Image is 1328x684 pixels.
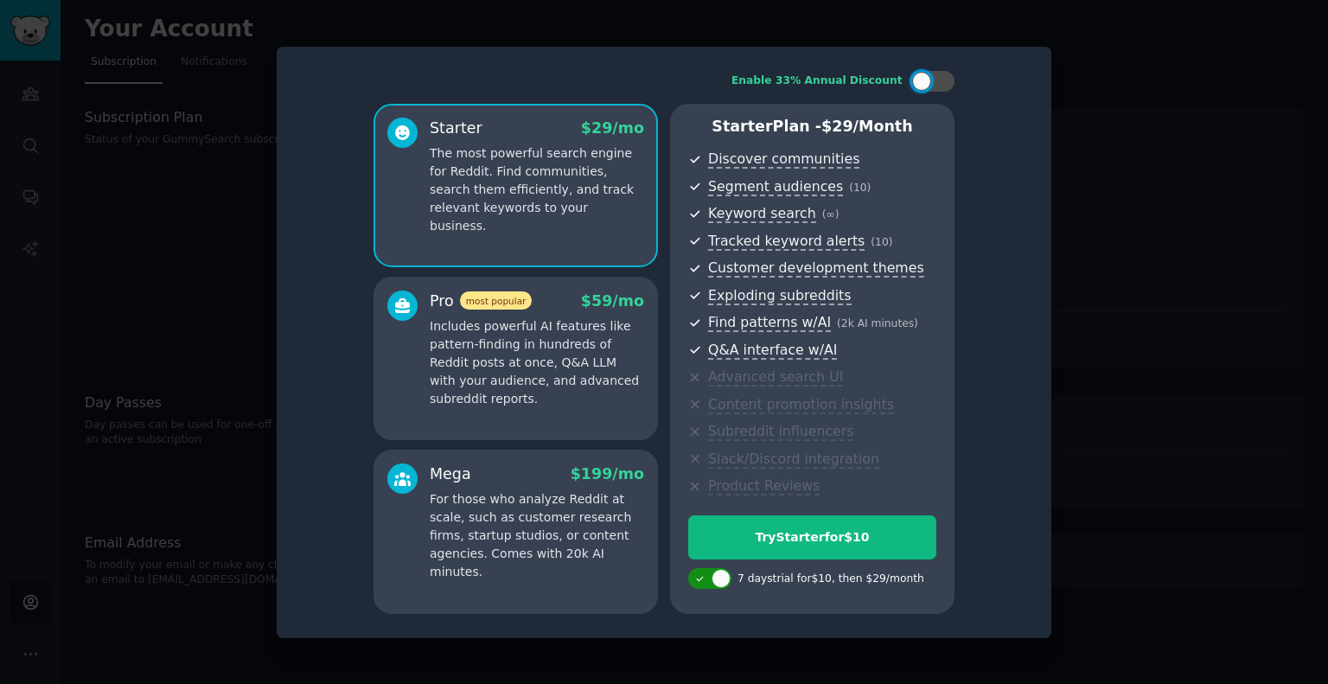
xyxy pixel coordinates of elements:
[581,292,644,310] span: $ 59 /mo
[708,342,837,360] span: Q&A interface w/AI
[430,317,644,408] p: Includes powerful AI features like pattern-finding in hundreds of Reddit posts at once, Q&A LLM w...
[708,205,816,223] span: Keyword search
[708,396,894,414] span: Content promotion insights
[708,477,820,495] span: Product Reviews
[430,118,482,139] div: Starter
[688,515,936,559] button: TryStarterfor$10
[708,314,831,332] span: Find patterns w/AI
[821,118,913,135] span: $ 29 /month
[737,572,924,587] div: 7 days trial for $10 , then $ 29 /month
[708,287,851,305] span: Exploding subreddits
[708,423,853,441] span: Subreddit influencers
[430,490,644,581] p: For those who analyze Reddit at scale, such as customer research firms, startup studios, or conte...
[430,144,644,235] p: The most powerful search engine for Reddit. Find communities, search them efficiently, and track ...
[822,208,840,221] span: ( ∞ )
[708,451,879,469] span: Slack/Discord integration
[708,150,859,169] span: Discover communities
[430,291,532,312] div: Pro
[689,528,935,547] div: Try Starter for $10
[571,465,644,483] span: $ 199 /mo
[688,116,936,137] p: Starter Plan -
[708,368,843,387] span: Advanced search UI
[708,178,843,196] span: Segment audiences
[731,74,903,89] div: Enable 33% Annual Discount
[837,317,918,329] span: ( 2k AI minutes )
[430,463,471,485] div: Mega
[871,236,892,248] span: ( 10 )
[708,259,924,278] span: Customer development themes
[708,233,865,251] span: Tracked keyword alerts
[849,182,871,194] span: ( 10 )
[460,291,533,310] span: most popular
[581,119,644,137] span: $ 29 /mo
